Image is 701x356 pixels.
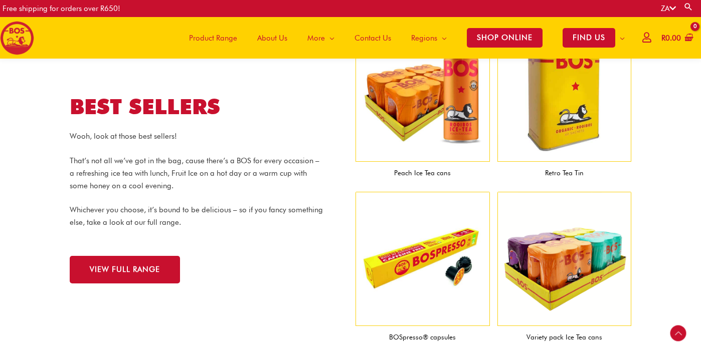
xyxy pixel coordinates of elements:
a: Product Range [179,17,247,59]
a: About Us [247,17,297,59]
span: SHOP ONLINE [467,28,543,48]
img: Tea, rooibos tea, Bos ice tea, bos brands, teas, iced tea [356,28,490,162]
a: Search button [683,2,693,12]
figcaption: BOSpresso® capsules [356,326,490,348]
p: Wooh, look at those best sellers! [70,130,325,143]
span: VIEW FULL RANGE [90,266,160,273]
p: That’s not all we’ve got in the bag, cause there’s a BOS for every occasion – a refreshing ice te... [70,155,325,192]
a: Regions [401,17,457,59]
span: R [661,34,665,43]
img: bospresso® capsules [356,192,490,326]
img: BOS_tea-bag-tin-copy-1 [497,28,632,162]
bdi: 0.00 [661,34,681,43]
figcaption: Variety pack Ice Tea cans [497,326,632,348]
figcaption: Peach Ice Tea cans [356,162,490,184]
h2: BEST SELLERS [70,93,345,121]
img: bos variety pack 300ml [497,192,632,326]
span: More [307,23,325,53]
a: More [297,17,344,59]
nav: Site Navigation [171,17,635,59]
a: Contact Us [344,17,401,59]
a: ZA [661,4,676,13]
p: Whichever you choose, it’s bound to be delicious – so if you fancy something else, take a look at... [70,204,325,229]
span: Regions [411,23,437,53]
span: Product Range [189,23,237,53]
span: Contact Us [355,23,391,53]
a: SHOP ONLINE [457,17,553,59]
a: VIEW FULL RANGE [70,256,180,283]
a: View Shopping Cart, empty [659,27,693,50]
span: About Us [257,23,287,53]
figcaption: Retro Tea Tin [497,162,632,184]
span: FIND US [563,28,615,48]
